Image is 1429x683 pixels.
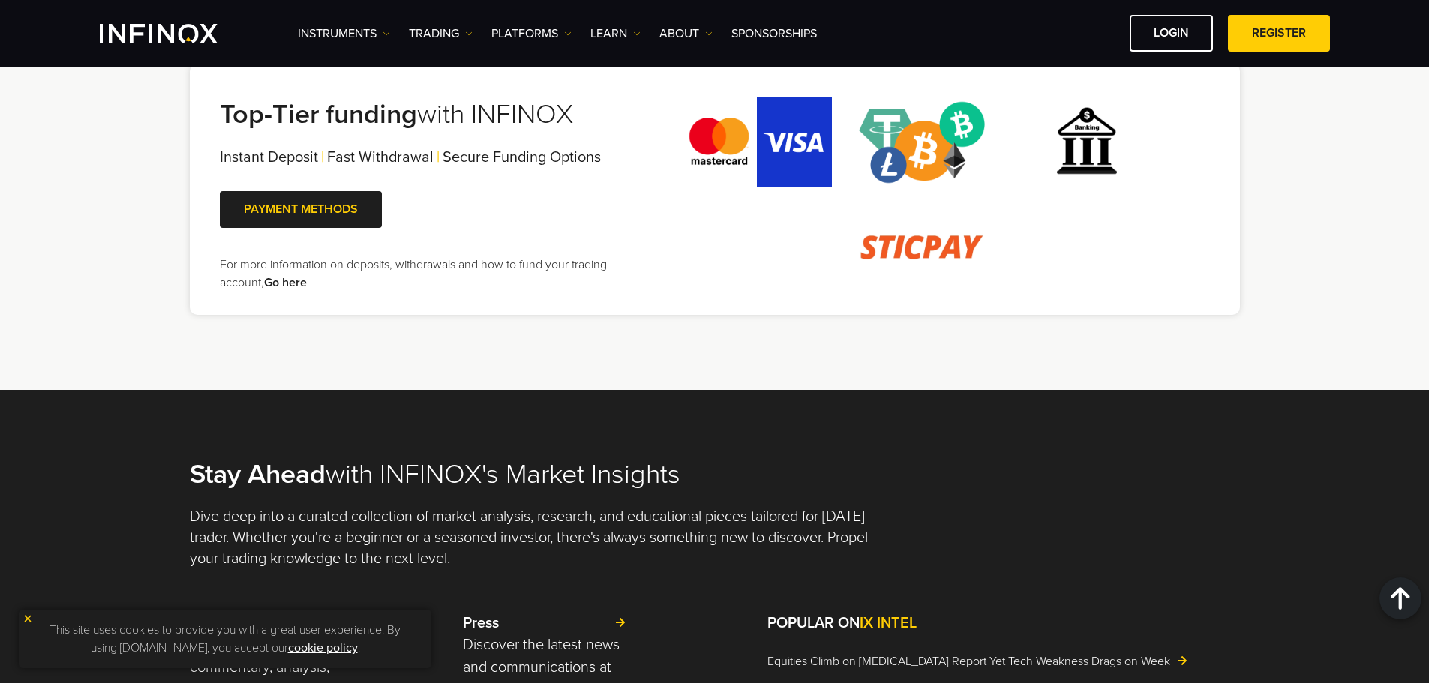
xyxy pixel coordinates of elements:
[220,98,417,130] strong: Top-Tier funding
[590,25,641,43] a: Learn
[443,148,601,166] span: Secure Funding Options
[1012,97,1162,187] img: internet_banking.webp
[491,25,572,43] a: PLATFORMS
[847,97,997,187] img: crypto_solution.webp
[327,148,434,166] span: Fast Withdrawal
[190,506,882,569] p: Dive deep into a curated collection of market analysis, research, and educational pieces tailored...
[190,458,326,490] strong: Stay Ahead
[659,25,713,43] a: ABOUT
[409,25,473,43] a: TRADING
[220,98,635,131] h2: with INFINOX
[264,275,307,290] a: Go here
[682,97,832,187] img: credit_card.webp
[220,191,382,228] a: PAYMENT METHODS
[437,148,440,166] span: |
[26,617,424,661] p: This site uses cookies to provide you with a great user experience. By using [DOMAIN_NAME], you a...
[767,652,1240,670] a: Equities Climb on [MEDICAL_DATA] Report Yet Tech Weakness Drags on Week
[298,25,390,43] a: Instruments
[23,613,33,624] img: yellow close icon
[190,458,1240,491] h2: with INFINOX's Market Insights
[100,24,253,43] a: INFINOX Logo
[321,148,324,166] span: |
[288,640,358,655] a: cookie policy
[1228,15,1330,52] a: REGISTER
[220,256,635,292] p: For more information on deposits, withdrawals and how to fund your trading account,
[847,202,997,292] img: sticpay.webp
[463,614,499,632] strong: Press
[767,614,917,632] strong: POPULAR ON
[860,614,917,632] span: IX INTEL
[220,148,318,166] span: Instant Deposit
[1130,15,1213,52] a: LOGIN
[731,25,817,43] a: SPONSORSHIPS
